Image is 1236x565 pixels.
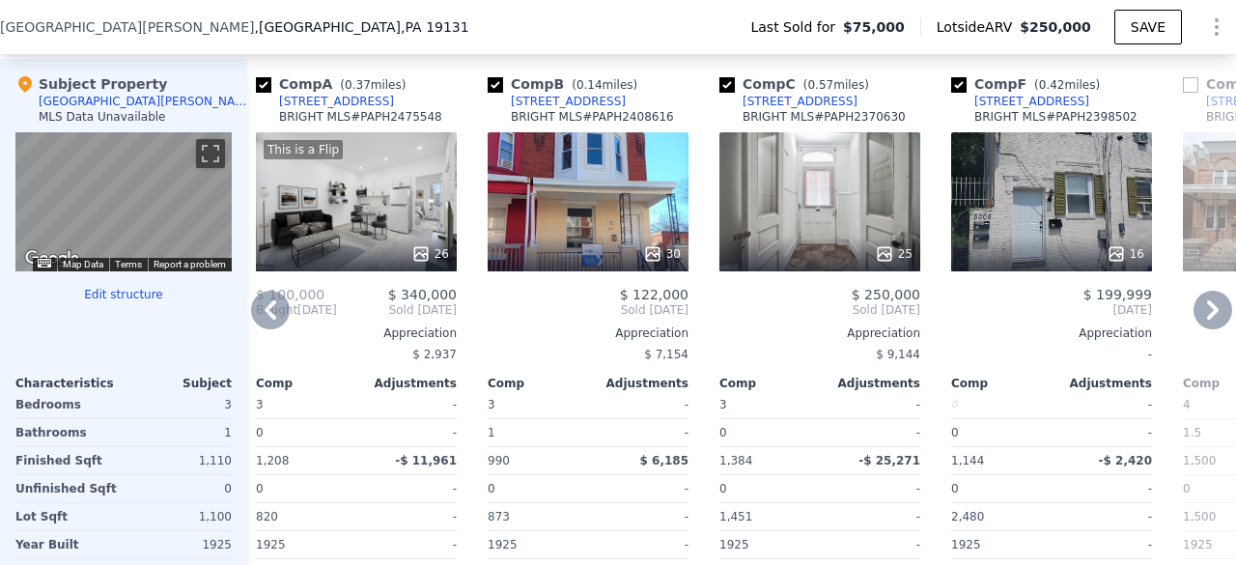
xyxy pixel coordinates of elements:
div: Comp A [256,74,413,94]
div: Adjustments [1052,376,1152,391]
div: BRIGHT MLS # PAPH2370630 [743,109,906,125]
span: 1,451 [719,510,752,523]
div: [DATE] [256,302,337,318]
span: 0.42 [1039,78,1065,92]
div: Comp [951,376,1052,391]
span: 990 [488,454,510,467]
span: , [GEOGRAPHIC_DATA] [254,17,468,37]
span: $250,000 [1020,19,1091,35]
div: [STREET_ADDRESS] [974,94,1089,109]
button: Edit structure [15,287,232,302]
div: 1,100 [127,503,232,530]
span: , PA 19131 [401,19,469,35]
div: 3 [127,391,232,418]
span: Sold [DATE] [488,302,688,318]
div: Comp [488,376,588,391]
div: This is a Flip [264,140,343,159]
div: Characteristics [15,376,124,391]
div: - [360,531,457,558]
div: Subject [124,376,232,391]
button: Show Options [1197,8,1236,46]
a: Report a problem [154,259,226,269]
span: 820 [256,510,278,523]
div: [STREET_ADDRESS] [743,94,857,109]
div: - [1055,475,1152,502]
span: ( miles) [564,78,645,92]
span: 1,500 [1183,454,1216,467]
span: 0 [951,482,959,495]
span: $ 250,000 [852,287,920,302]
div: - [951,341,1152,368]
div: Appreciation [719,325,920,341]
div: - [1055,531,1152,558]
span: ( miles) [332,78,413,92]
span: 1,384 [719,454,752,467]
span: $ 9,144 [876,348,920,361]
div: Appreciation [256,325,457,341]
div: Comp [256,376,356,391]
div: Unfinished Sqft [15,475,120,502]
div: MLS Data Unavailable [39,109,166,125]
div: Bedrooms [15,391,120,418]
a: Open this area in Google Maps (opens a new window) [20,246,84,271]
a: [STREET_ADDRESS] [719,94,857,109]
div: Map [15,132,232,271]
div: Appreciation [488,325,688,341]
span: 0 [256,482,264,495]
div: - [592,503,688,530]
div: Adjustments [588,376,688,391]
div: Comp F [951,74,1108,94]
span: 4 [1183,398,1191,411]
div: Adjustments [356,376,457,391]
span: 0 [1183,482,1191,495]
div: 0 [951,419,1048,446]
button: Map Data [63,258,103,271]
a: [STREET_ADDRESS] [488,94,626,109]
div: - [824,531,920,558]
div: - [360,419,457,446]
div: [STREET_ADDRESS] [511,94,626,109]
div: - [824,419,920,446]
div: Comp C [719,74,877,94]
span: 3 [719,398,727,411]
span: 3 [488,398,495,411]
div: 0 [951,391,1048,418]
div: Street View [15,132,232,271]
div: - [360,475,457,502]
div: 25 [875,244,913,264]
div: Comp [719,376,820,391]
span: 0.14 [576,78,603,92]
div: [GEOGRAPHIC_DATA][PERSON_NAME] [39,94,255,109]
div: 1925 [719,531,816,558]
span: 1,144 [951,454,984,467]
span: 2,480 [951,510,984,523]
div: Adjustments [820,376,920,391]
span: 1,208 [256,454,289,467]
a: Terms (opens in new tab) [115,259,142,269]
span: $ 7,154 [644,348,688,361]
div: - [360,503,457,530]
div: 30 [643,244,681,264]
div: Bathrooms [15,419,120,446]
div: 0 [256,419,352,446]
span: $ 340,000 [388,287,457,302]
div: - [1055,419,1152,446]
img: Google [20,246,84,271]
span: ( miles) [1026,78,1108,92]
div: - [824,475,920,502]
div: 0 [719,419,816,446]
div: 1,110 [127,447,232,474]
span: 3 [256,398,264,411]
div: - [592,475,688,502]
div: Subject Property [15,74,167,94]
div: - [1055,391,1152,418]
span: [DATE] [951,302,1152,318]
span: -$ 2,420 [1099,454,1152,467]
button: Keyboard shortcuts [38,259,51,268]
div: Appreciation [951,325,1152,341]
div: Comp B [488,74,645,94]
div: 1925 [488,531,584,558]
span: 873 [488,510,510,523]
div: - [1055,503,1152,530]
div: 0 [127,475,232,502]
